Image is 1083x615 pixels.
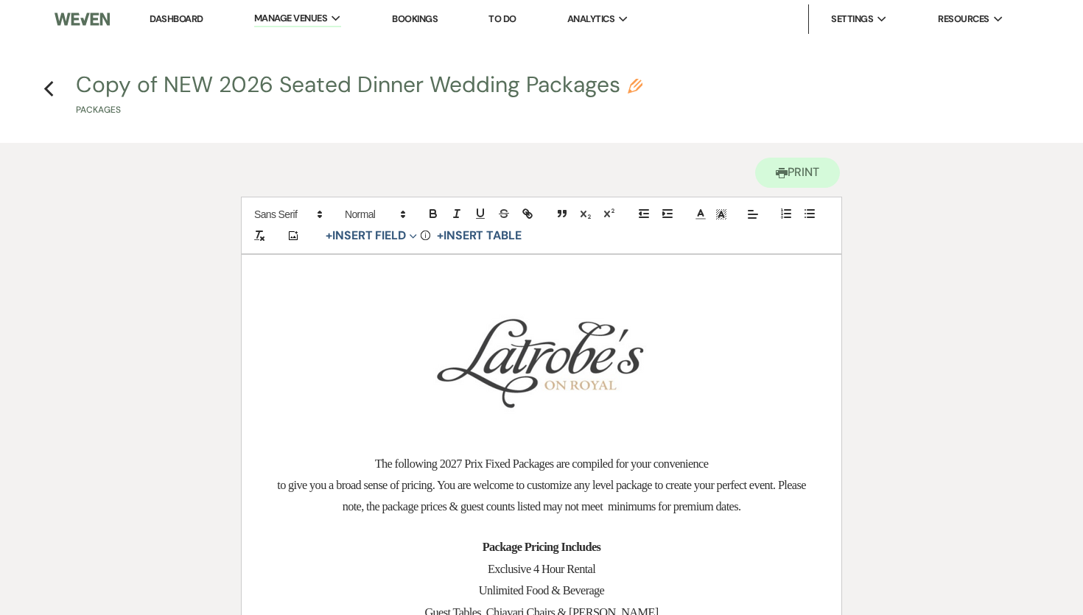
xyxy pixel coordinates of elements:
button: +Insert Table [432,227,527,245]
p: Packages [76,103,642,117]
strong: Package Pricing Includes [483,540,601,554]
span: Resources [938,12,989,27]
span: Header Formats [338,205,410,223]
span: Unlimited Food & Beverage [479,583,604,597]
button: Insert Field [320,227,422,245]
a: Dashboard [150,13,203,25]
button: Print [755,158,840,188]
span: Text Color [690,205,711,223]
span: to give you a broad sense of pricing. You are welcome to customize any level package to create yo... [277,478,808,513]
span: Manage Venues [254,11,327,26]
img: Screen Shot 2023-06-15 at 8.24.48 AM.png [430,304,651,415]
button: Copy of NEW 2026 Seated Dinner Wedding PackagesPackages [76,74,642,117]
span: The following 2027 Prix Fixed Packages are compiled for your convenience [375,457,709,471]
span: Settings [831,12,873,27]
span: + [326,230,332,242]
span: Exclusive 4 Hour Rental [488,562,595,576]
img: Weven Logo [55,4,110,35]
span: + [437,230,444,242]
a: To Do [488,13,516,25]
span: Analytics [567,12,614,27]
a: Bookings [392,13,438,25]
span: Alignment [743,205,763,223]
span: Text Background Color [711,205,732,223]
